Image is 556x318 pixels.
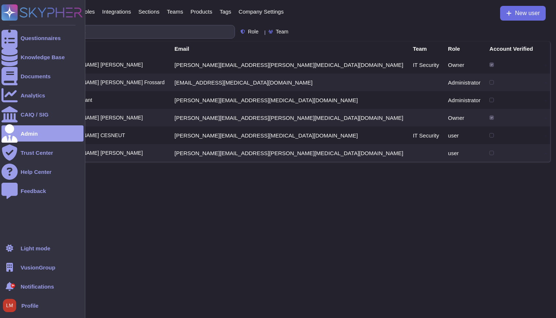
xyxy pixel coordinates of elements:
span: Integrations [102,9,131,14]
td: [PERSON_NAME][EMAIL_ADDRESS][PERSON_NAME][MEDICAL_DATA][DOMAIN_NAME] [170,109,409,126]
a: CAIQ / SIG [1,106,83,122]
span: Company Settings [239,9,284,14]
td: [PERSON_NAME][EMAIL_ADDRESS][MEDICAL_DATA][DOMAIN_NAME] [170,126,409,144]
span: [PERSON_NAME] [PERSON_NAME] [57,62,143,67]
span: Profile [21,303,39,308]
div: Questionnaires [21,35,61,41]
button: user [1,297,21,314]
td: user [443,126,485,144]
div: 9+ [11,283,15,288]
td: user [443,144,485,162]
td: [PERSON_NAME][EMAIL_ADDRESS][PERSON_NAME][MEDICAL_DATA][DOMAIN_NAME] [170,144,409,162]
span: Team [276,29,288,34]
span: [PERSON_NAME] [PERSON_NAME] [57,115,143,120]
td: IT Security [409,56,444,74]
td: [PERSON_NAME][EMAIL_ADDRESS][PERSON_NAME][MEDICAL_DATA][DOMAIN_NAME] [170,56,409,74]
div: Feedback [21,188,46,194]
div: Trust Center [21,150,53,156]
span: Sections [138,9,160,14]
td: Administrator [443,74,485,91]
div: Admin [21,131,38,136]
div: Documents [21,74,51,79]
span: Michiel Contant [57,97,92,103]
a: Analytics [1,87,83,103]
span: Notifications [21,284,54,289]
a: Help Center [1,164,83,180]
input: Search by keywords [29,25,235,38]
a: Trust Center [1,144,83,161]
span: [PERSON_NAME] CESNEUT [57,133,125,138]
span: Roles [81,9,95,14]
a: Questionnaires [1,30,83,46]
span: VusionGroup [21,265,55,270]
td: IT Security [409,126,444,144]
button: New user [500,6,546,21]
div: CAIQ / SIG [21,112,49,117]
div: Light mode [21,246,50,251]
div: Analytics [21,93,45,98]
span: Teams [167,9,183,14]
span: Products [190,9,212,14]
div: Help Center [21,169,51,175]
a: Knowledge Base [1,49,83,65]
td: Administrator [443,91,485,109]
span: [PERSON_NAME] [PERSON_NAME] [57,150,143,156]
td: [EMAIL_ADDRESS][MEDICAL_DATA][DOMAIN_NAME] [170,74,409,91]
img: user [3,299,16,312]
td: Owner [443,56,485,74]
td: [PERSON_NAME][EMAIL_ADDRESS][MEDICAL_DATA][DOMAIN_NAME] [170,91,409,109]
a: Admin [1,125,83,142]
div: Knowledge Base [21,54,65,60]
a: Feedback [1,183,83,199]
span: New user [515,10,540,16]
span: [PERSON_NAME] [PERSON_NAME] Frossard [57,80,164,85]
td: Owner [443,109,485,126]
span: Tags [220,9,231,14]
a: Documents [1,68,83,84]
span: Role [248,29,259,34]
